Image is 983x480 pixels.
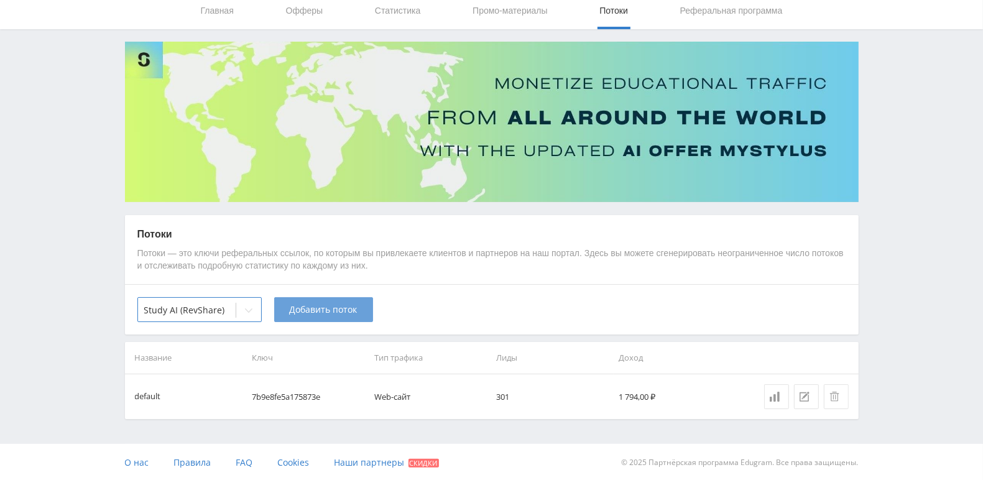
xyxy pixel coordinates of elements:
[369,342,492,374] th: Тип трафика
[174,456,211,468] span: Правила
[764,384,789,409] a: Статистика
[125,342,247,374] th: Название
[135,390,161,404] div: default
[369,374,492,419] td: Web-сайт
[408,459,439,468] span: Скидки
[274,297,373,322] button: Добавить поток
[236,456,253,468] span: FAQ
[824,384,849,409] button: Удалить
[125,456,149,468] span: О нас
[137,228,846,241] p: Потоки
[137,247,846,272] p: Потоки — это ключи реферальных ссылок, по которым вы привлекаете клиентов и партнеров на наш порт...
[125,42,859,202] img: Banner
[794,384,819,409] button: Редактировать
[247,342,369,374] th: Ключ
[247,374,369,419] td: 7b9e8fe5a175873e
[614,342,736,374] th: Доход
[614,374,736,419] td: 1 794,00 ₽
[278,456,310,468] span: Cookies
[491,342,614,374] th: Лиды
[290,305,358,315] span: Добавить поток
[491,374,614,419] td: 301
[335,456,405,468] span: Наши партнеры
